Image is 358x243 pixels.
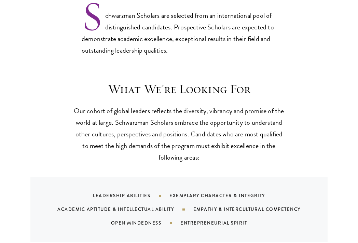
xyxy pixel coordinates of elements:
[93,192,169,199] div: Leadership Abilities
[180,220,264,226] div: Entrepreneurial Spirit
[111,220,181,226] div: Open Mindedness
[73,82,285,96] h3: What We're Looking For
[57,206,193,213] div: Academic Aptitude & Intellectual Ability
[169,192,282,199] div: Exemplary Character & Integrity
[73,105,285,163] p: Our cohort of global leaders reflects the diversity, vibrancy and promise of the world at large. ...
[193,206,318,213] div: Empathy & Intercultural Competency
